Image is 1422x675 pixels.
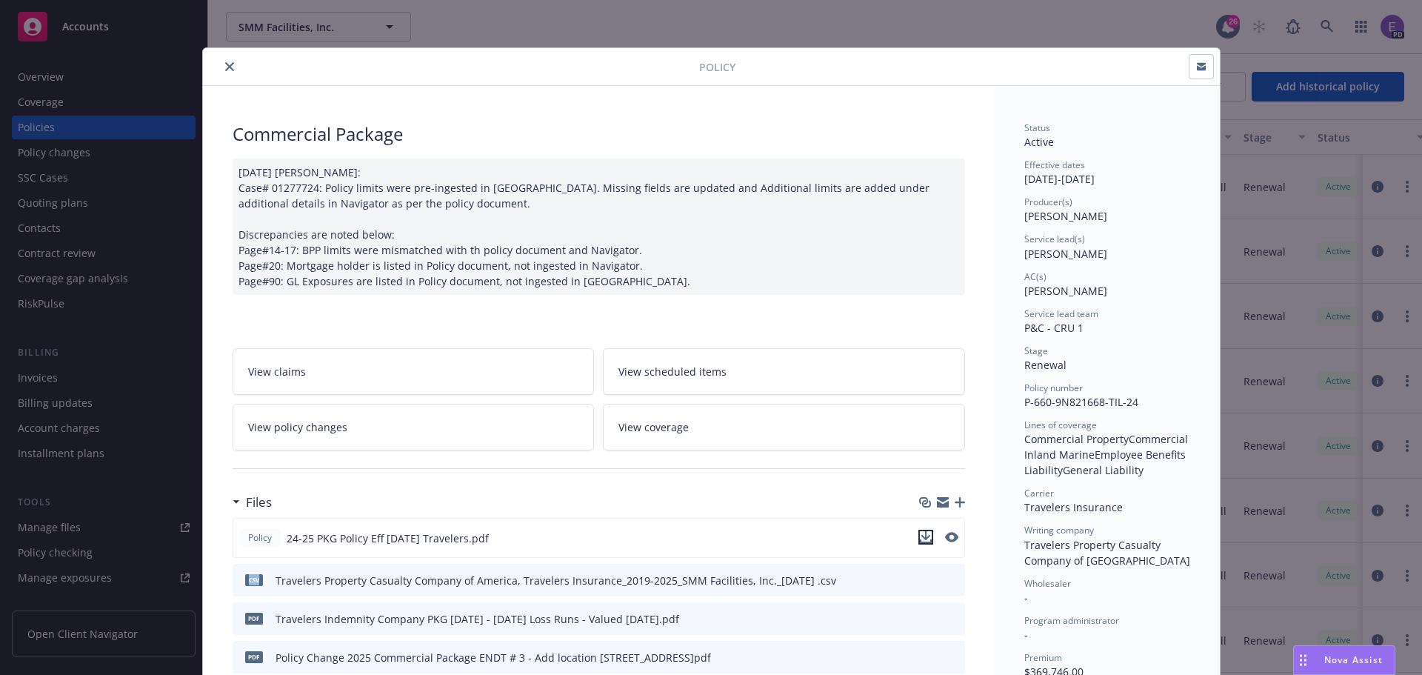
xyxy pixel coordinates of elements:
span: - [1024,591,1028,605]
button: download file [918,530,933,547]
span: Travelers Property Casualty Company of [GEOGRAPHIC_DATA] [1024,538,1190,568]
button: preview file [945,530,958,547]
span: Policy number [1024,382,1083,394]
button: download file [918,530,933,545]
span: Service lead(s) [1024,233,1085,245]
div: [DATE] - [DATE] [1024,159,1190,187]
button: download file [922,611,934,627]
a: View claims [233,348,595,395]
span: Service lead team [1024,307,1098,320]
div: Policy Change 2025 Commercial Package ENDT # 3 - Add location [STREET_ADDRESS]pdf [276,650,711,665]
button: preview file [945,532,958,542]
button: preview file [946,650,959,665]
span: Producer(s) [1024,196,1072,208]
span: Status [1024,122,1050,134]
button: Nova Assist [1293,645,1395,675]
span: P-660-9N821668-TIL-24 [1024,395,1138,409]
span: Wholesaler [1024,577,1071,590]
div: [DATE] [PERSON_NAME]: Case# 01277724: Policy limits were pre-ingested in [GEOGRAPHIC_DATA]. Missi... [233,159,965,295]
div: Drag to move [1294,646,1312,674]
span: pdf [245,651,263,662]
span: Nova Assist [1324,654,1383,666]
div: Travelers Indemnity Company PKG [DATE] - [DATE] Loss Runs - Valued [DATE].pdf [276,611,679,627]
span: Employee Benefits Liability [1024,448,1189,477]
span: Effective dates [1024,159,1085,171]
span: pdf [245,613,263,624]
span: Active [1024,135,1054,149]
span: Commercial Inland Marine [1024,432,1191,462]
span: View scheduled items [618,364,727,379]
span: csv [245,574,263,585]
span: P&C - CRU 1 [1024,321,1084,335]
div: Files [233,493,272,512]
a: View scheduled items [603,348,965,395]
div: Travelers Property Casualty Company of America, Travelers Insurance_2019-2025_SMM Facilities, Inc... [276,573,836,588]
span: View coverage [618,419,689,435]
button: preview file [946,611,959,627]
span: Writing company [1024,524,1094,536]
span: Policy [699,59,735,75]
a: View coverage [603,404,965,450]
span: [PERSON_NAME] [1024,209,1107,223]
span: Premium [1024,651,1062,664]
button: preview file [946,573,959,588]
span: Policy [245,531,275,545]
span: [PERSON_NAME] [1024,247,1107,261]
span: Lines of coverage [1024,419,1097,431]
span: 24-25 PKG Policy Eff [DATE] Travelers.pdf [287,531,489,546]
span: AC(s) [1024,270,1047,283]
a: View policy changes [233,404,595,450]
span: Renewal [1024,358,1066,372]
span: - [1024,628,1028,642]
div: Commercial Package [233,122,965,147]
span: Commercial Property [1024,432,1129,446]
span: [PERSON_NAME] [1024,284,1107,298]
button: download file [922,650,934,665]
span: View claims [248,364,306,379]
span: General Liability [1063,463,1144,477]
span: Stage [1024,345,1048,357]
h3: Files [246,493,272,512]
span: View policy changes [248,419,347,435]
span: Program administrator [1024,614,1119,627]
button: close [221,58,238,76]
button: download file [922,573,934,588]
span: Carrier [1024,487,1054,499]
span: Travelers Insurance [1024,500,1123,514]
